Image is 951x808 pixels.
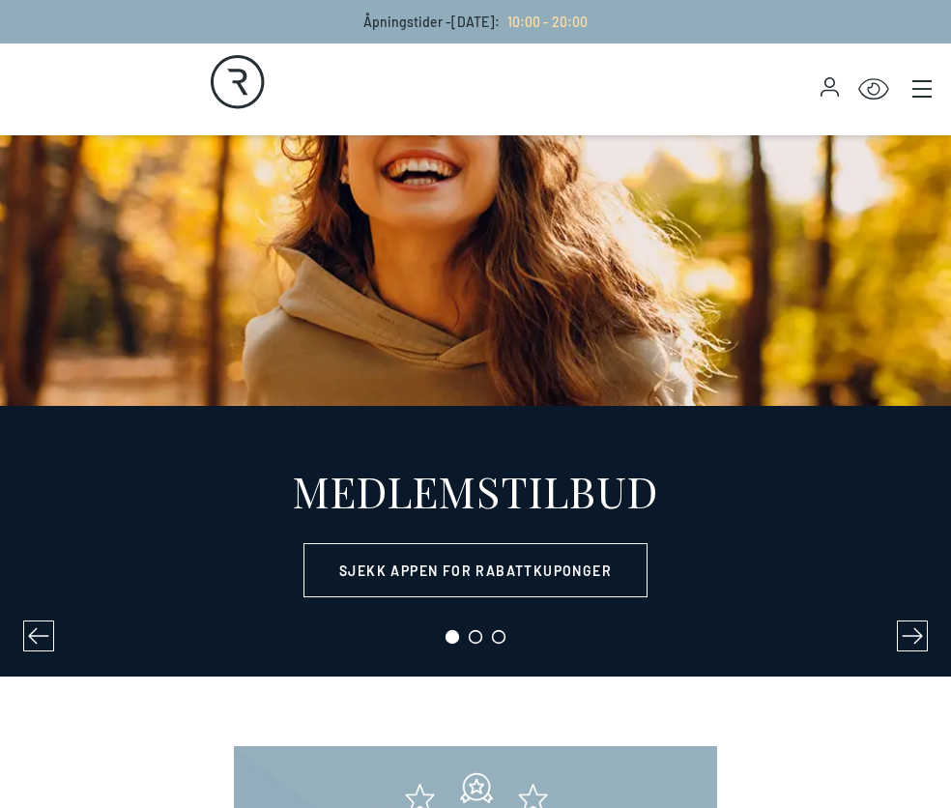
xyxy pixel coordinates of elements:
[303,543,648,597] a: Sjekk appen for rabattkuponger
[293,470,658,512] div: MEDLEMSTILBUD
[500,14,588,30] a: 10:00 - 20:00
[507,14,588,30] span: 10:00 - 20:00
[363,12,588,32] p: Åpningstider - [DATE] :
[858,74,889,105] button: Open Accessibility Menu
[908,75,936,102] button: Main menu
